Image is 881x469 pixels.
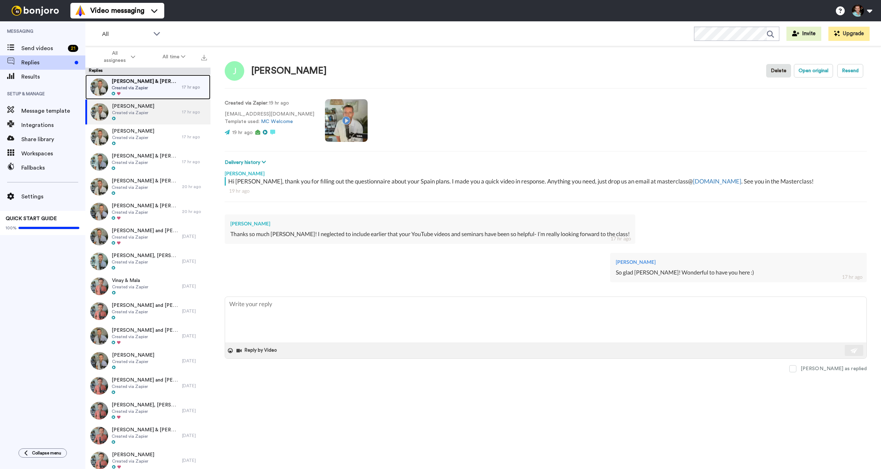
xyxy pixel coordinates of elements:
[201,55,207,60] img: export.svg
[230,220,630,227] div: [PERSON_NAME]
[112,309,178,315] span: Created via Zapier
[182,209,207,214] div: 20 hr ago
[32,450,61,456] span: Collapse menu
[90,252,108,270] img: 7999e497-7268-4789-acb8-d8090c7bbb9f-thumb.jpg
[112,451,154,458] span: [PERSON_NAME]
[112,401,178,409] span: [PERSON_NAME], [PERSON_NAME]
[112,110,154,116] span: Created via Zapier
[101,50,129,64] span: All assignees
[90,427,108,444] img: 4dd4e26b-f105-4db0-8729-0dc6231fda98-thumb.jpg
[90,402,108,420] img: a70ee4b4-b528-47b2-a4a5-5df081193d7d-thumb.jpg
[837,64,863,78] button: Resend
[112,227,178,234] span: [PERSON_NAME] and [PERSON_NAME]
[112,426,178,433] span: [PERSON_NAME] & [PERSON_NAME]
[182,259,207,264] div: [DATE]
[112,458,154,464] span: Created via Zapier
[112,135,154,140] span: Created via Zapier
[112,103,154,110] span: [PERSON_NAME]
[91,352,108,370] img: 320c3a44-3b99-488f-b097-7365a407dac2-thumb.jpg
[21,149,85,158] span: Workspaces
[182,408,207,414] div: [DATE]
[112,209,178,215] span: Created via Zapier
[225,101,267,106] strong: Created via Zapier
[801,365,867,372] div: [PERSON_NAME] as replied
[85,224,210,249] a: [PERSON_NAME] and [PERSON_NAME]Created via Zapier[DATE]
[21,192,85,201] span: Settings
[112,185,178,190] span: Created via Zapier
[616,268,861,277] div: So glad [PERSON_NAME]! Wonderful to have you here :)
[91,128,108,146] img: e9d78740-e939-4887-84fb-6494299de414-thumb.jpg
[85,423,210,448] a: [PERSON_NAME] & [PERSON_NAME]Created via Zapier[DATE]
[786,27,821,41] button: Invite
[225,159,268,166] button: Delivery history
[9,6,62,16] img: bj-logo-header-white.svg
[112,409,178,414] span: Created via Zapier
[228,177,865,186] div: Hi [PERSON_NAME], thank you for filling out the questionnaire about your Spain plans. I made you ...
[87,47,149,67] button: All assignees
[85,398,210,423] a: [PERSON_NAME], [PERSON_NAME]Created via Zapier[DATE]
[112,433,178,439] span: Created via Zapier
[85,174,210,199] a: [PERSON_NAME] & [PERSON_NAME]Created via Zapier20 hr ago
[112,153,178,160] span: [PERSON_NAME] & [PERSON_NAME]
[21,58,72,67] span: Replies
[112,334,178,340] span: Created via Zapier
[112,202,178,209] span: [PERSON_NAME] & [PERSON_NAME]
[794,64,833,78] button: Open original
[182,184,207,190] div: 20 hr ago
[21,73,85,81] span: Results
[85,75,210,100] a: [PERSON_NAME] & [PERSON_NAME]Created via Zapier17 hr ago
[182,433,207,438] div: [DATE]
[199,52,209,62] button: Export all results that match these filters now.
[236,345,279,356] button: Reply by Video
[182,383,207,389] div: [DATE]
[112,78,178,85] span: [PERSON_NAME] & [PERSON_NAME]
[112,177,178,185] span: [PERSON_NAME] & [PERSON_NAME]
[85,324,210,348] a: [PERSON_NAME] and [PERSON_NAME]Created via Zapier[DATE]
[225,61,244,81] img: Image of Joseph Grow
[112,234,178,240] span: Created via Zapier
[90,203,108,220] img: 03dcf3df-33ad-4a64-83f7-0e10fa2d61e6-thumb.jpg
[112,128,154,135] span: [PERSON_NAME]
[21,135,85,144] span: Share library
[225,166,867,177] div: [PERSON_NAME]
[182,458,207,463] div: [DATE]
[149,50,199,63] button: All time
[21,121,85,129] span: Integrations
[225,111,314,126] p: [EMAIL_ADDRESS][DOMAIN_NAME] Template used:
[21,44,65,53] span: Send videos
[85,100,210,124] a: [PERSON_NAME]Created via Zapier17 hr ago
[182,308,207,314] div: [DATE]
[112,252,178,259] span: [PERSON_NAME], [PERSON_NAME]
[90,377,108,395] img: 04206467-143a-4a31-9ea8-1626299926d0-thumb.jpg
[21,107,85,115] span: Message template
[182,333,207,339] div: [DATE]
[182,358,207,364] div: [DATE]
[90,302,108,320] img: bd41c6ce-4620-4ac9-a0ea-403bc8e5192c-thumb.jpg
[85,68,210,75] div: Replies
[232,130,253,135] span: 19 hr ago
[182,134,207,140] div: 17 hr ago
[230,230,630,238] div: Thanks so much [PERSON_NAME]! I neglected to include earlier that your YouTube videos and seminar...
[85,249,210,274] a: [PERSON_NAME], [PERSON_NAME]Created via Zapier[DATE]
[18,448,67,458] button: Collapse menu
[112,259,178,265] span: Created via Zapier
[182,234,207,239] div: [DATE]
[616,259,861,266] div: [PERSON_NAME]
[766,64,791,78] button: Delete
[90,78,108,96] img: 0df517db-da44-46e2-b046-745837e3eff1-thumb.jpg
[251,66,327,76] div: [PERSON_NAME]
[850,348,858,353] img: send-white.svg
[85,199,210,224] a: [PERSON_NAME] & [PERSON_NAME]Created via Zapier20 hr ago
[68,45,78,52] div: 21
[842,273,863,281] div: 17 hr ago
[85,348,210,373] a: [PERSON_NAME]Created via Zapier[DATE]
[85,373,210,398] a: [PERSON_NAME] and [PERSON_NAME]Created via Zapier[DATE]
[182,109,207,115] div: 17 hr ago
[112,85,178,91] span: Created via Zapier
[261,119,293,124] a: MC Welcome
[182,283,207,289] div: [DATE]
[91,103,108,121] img: 4bf3cf28-effe-41ac-b4b1-073bca6a46ed-thumb.jpg
[693,177,741,185] a: [DOMAIN_NAME]
[112,327,178,334] span: [PERSON_NAME] and [PERSON_NAME]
